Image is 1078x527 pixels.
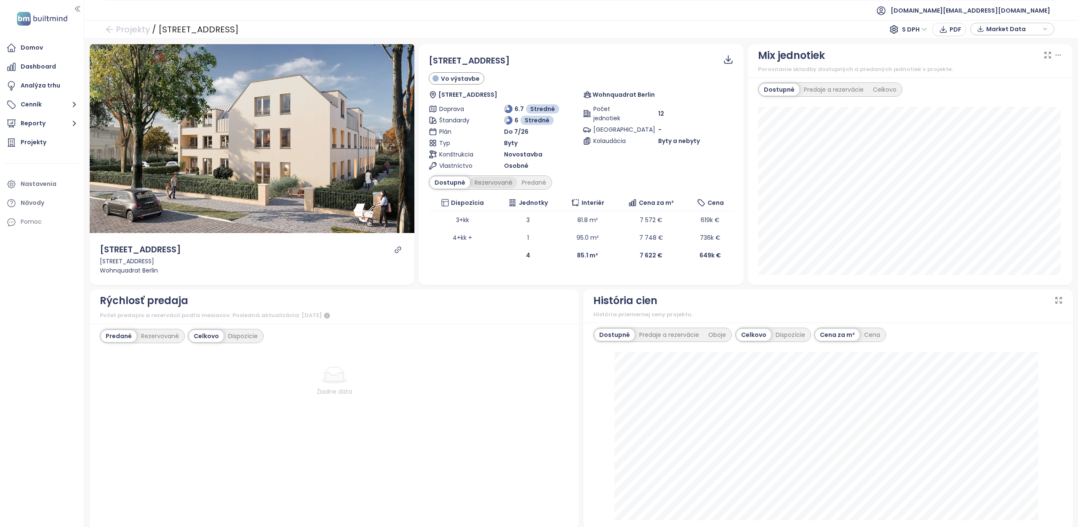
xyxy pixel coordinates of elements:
span: 6 [515,116,518,125]
span: Novostavba [504,150,542,159]
div: Celkovo [868,84,901,95]
span: Počet jednotiek [593,104,631,123]
div: [STREET_ADDRESS] [158,22,239,37]
div: Rýchlosť predaja [100,293,188,309]
div: Porovnanie skladby dostupných a predaných jednotiek v projekte. [758,65,1063,74]
span: PDF [950,25,961,34]
div: Dashboard [21,61,56,72]
a: Nastavenia [4,176,80,193]
button: PDF [932,23,966,36]
div: Cena [859,329,885,341]
span: Wohnquadrat Berlin [592,90,655,99]
div: Dispozície [771,329,810,341]
span: arrow-left [105,25,114,34]
div: [STREET_ADDRESS] [100,243,181,256]
span: Byty a nebyty [658,136,700,146]
span: [GEOGRAPHIC_DATA] [593,125,631,134]
div: Analýza trhu [21,80,60,91]
div: [STREET_ADDRESS] [100,257,405,266]
div: Predaje a rezervácie [799,84,868,95]
span: S DPH [902,23,927,36]
div: Dispozície [224,330,262,342]
button: Reporty [4,115,80,132]
span: Do 7/26 [504,127,528,136]
span: Stredné [530,104,555,114]
div: Dostupné [430,177,470,188]
div: / [152,22,156,37]
span: Typ [439,138,477,148]
span: 12 [658,109,664,118]
div: História cien [593,293,657,309]
div: button [975,23,1050,35]
div: Dostupné [595,329,635,341]
td: 95.0 m² [560,229,615,246]
span: Interiér [582,198,604,207]
div: Rezervované [136,330,184,342]
a: arrow-left Projekty [105,22,150,37]
b: 85.1 m² [577,251,598,260]
b: 4 [526,251,530,260]
span: Vlastníctvo [439,161,477,170]
span: Plán [439,127,477,136]
span: Konštrukcia [439,150,477,159]
div: Projekty [21,137,46,148]
div: Dostupné [759,84,799,95]
img: logo [14,10,70,27]
div: História priemernej ceny projektu. [593,310,1063,319]
div: Domov [21,42,43,53]
span: Kolaudácia [593,136,631,146]
div: Predané [517,177,551,188]
span: [STREET_ADDRESS] [438,90,497,99]
span: Doprava [439,104,477,114]
a: link [394,246,402,254]
div: Wohnquadrat Berlin [100,266,405,275]
span: [DOMAIN_NAME][EMAIL_ADDRESS][DOMAIN_NAME] [891,0,1050,21]
b: 7 622 € [640,251,662,260]
span: Vo výstavbe [441,74,480,83]
div: Pomoc [4,214,80,230]
span: 736k € [700,233,720,242]
div: Oboje [704,329,731,341]
a: Domov [4,40,80,56]
a: Analýza trhu [4,77,80,94]
span: 7 572 € [640,216,662,224]
td: 4+kk + [429,229,496,246]
span: Štandardy [439,116,477,125]
span: 6.7 [515,104,524,114]
b: 649k € [699,251,721,260]
span: Market Data [986,23,1041,35]
span: Cena [707,198,724,207]
div: Rezervované [470,177,517,188]
span: Dispozícia [451,198,484,207]
span: [STREET_ADDRESS] [429,55,510,66]
div: Predané [101,330,136,342]
td: 3+kk [429,211,496,229]
div: Cena za m² [815,329,859,341]
div: Mix jednotiek [758,48,825,64]
div: Predaje a rezervácie [635,329,704,341]
span: - [658,125,662,134]
td: 81.8 m² [560,211,615,229]
span: 619k € [701,216,720,224]
td: 1 [496,229,560,246]
span: Stredné [525,116,550,125]
span: Osobné [504,161,528,170]
div: Žiadne dáta [124,387,545,396]
td: 3 [496,211,560,229]
div: Celkovo [189,330,224,342]
div: Pomoc [21,217,42,227]
div: Návody [21,198,44,208]
div: Nastavenia [21,179,56,189]
span: 7 748 € [639,233,663,242]
span: Byty [504,138,518,148]
div: Počet predajov a rezervácií podľa mesiacov. Posledná aktualizácia: [DATE] [100,310,569,320]
a: Návody [4,195,80,212]
span: Jednotky [519,198,548,207]
div: Celkovo [736,329,771,341]
a: Projekty [4,134,80,151]
span: Cena za m² [639,198,674,207]
a: Dashboard [4,58,80,75]
button: Cenník [4,96,80,113]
